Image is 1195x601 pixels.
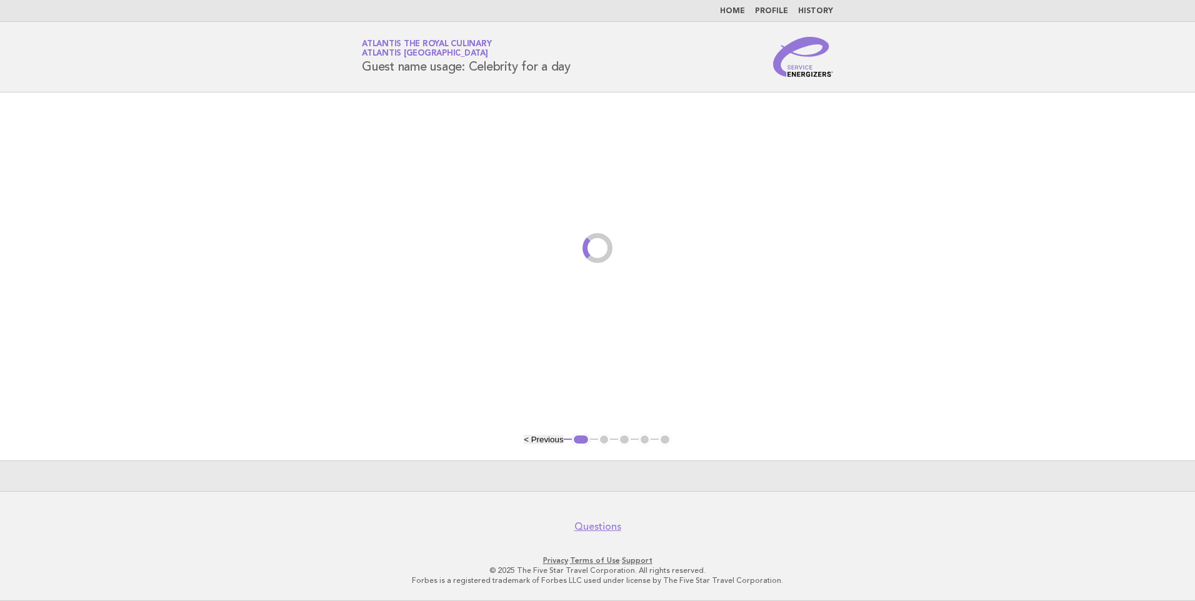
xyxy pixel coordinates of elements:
a: Atlantis the Royal CulinaryAtlantis [GEOGRAPHIC_DATA] [362,40,491,57]
img: Service Energizers [773,37,833,77]
a: Terms of Use [570,556,620,565]
p: © 2025 The Five Star Travel Corporation. All rights reserved. [215,565,980,575]
span: Atlantis [GEOGRAPHIC_DATA] [362,50,488,58]
h1: Guest name usage: Celebrity for a day [362,41,571,73]
a: Home [720,7,745,15]
p: Forbes is a registered trademark of Forbes LLC used under license by The Five Star Travel Corpora... [215,575,980,585]
a: History [798,7,833,15]
a: Profile [755,7,788,15]
a: Privacy [543,556,568,565]
a: Questions [574,520,621,533]
a: Support [622,556,652,565]
p: · · [215,555,980,565]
